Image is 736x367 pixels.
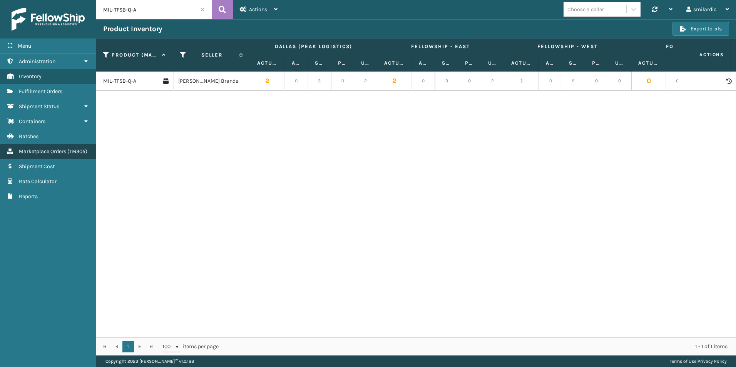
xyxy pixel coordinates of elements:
[698,359,727,364] a: Privacy Policy
[122,341,134,352] a: 1
[112,52,158,58] label: Product (MAIN SKU)
[608,72,631,91] td: 0
[308,72,331,91] td: 3
[229,343,728,350] div: 1 - 1 of 1 items
[19,88,62,95] span: Fulfillment Orders
[19,148,66,155] span: Marketplace Orders
[569,60,578,67] label: Safety
[675,48,729,61] span: Actions
[103,77,136,85] a: MIL-TFSB-Q-A
[19,58,55,65] span: Administration
[567,5,604,13] div: Choose a seller
[338,60,347,67] label: Pending
[585,72,608,91] td: 0
[257,43,370,50] label: Dallas (Peak Logistics)
[19,163,55,170] span: Shipment Cost
[465,60,474,67] label: Pending
[292,60,301,67] label: Available
[458,72,481,91] td: 0
[670,359,696,364] a: Terms of Use
[638,60,659,67] label: Actual Quantity
[504,72,539,91] td: 1
[105,355,194,367] p: Copyright 2023 [PERSON_NAME]™ v 1.0.188
[481,72,504,91] td: 2
[435,72,458,91] td: 3
[511,60,532,67] label: Actual Quantity
[189,52,235,58] label: Seller
[19,178,57,185] span: Rate Calculator
[19,118,45,125] span: Containers
[19,73,42,80] span: Inventory
[672,22,729,36] button: Export to .xls
[419,60,428,67] label: Available
[562,72,585,91] td: 5
[103,24,162,33] h3: Product Inventory
[384,43,497,50] label: Fellowship - East
[670,355,727,367] div: |
[442,60,451,67] label: Safety
[18,43,31,49] span: Menu
[488,60,497,67] label: Unallocated
[12,8,85,31] img: logo
[615,60,624,67] label: Unallocated
[377,72,412,91] td: 2
[19,133,38,140] span: Batches
[631,72,666,91] td: 0
[173,72,250,91] td: [PERSON_NAME] Brands
[361,60,370,67] label: Unallocated
[354,72,377,91] td: 2
[162,343,174,350] span: 100
[250,72,285,91] td: 2
[67,148,87,155] span: ( 116305 )
[285,72,308,91] td: 0
[331,72,354,91] td: 0
[19,193,38,200] span: Reports
[249,6,267,13] span: Actions
[539,72,562,91] td: 0
[162,341,219,352] span: items per page
[19,103,59,110] span: Shipment Status
[412,72,435,91] td: 0
[315,60,324,67] label: Safety
[666,72,689,91] td: 0
[257,60,278,67] label: Actual Quantity
[384,60,405,67] label: Actual Quantity
[726,78,731,84] i: Product Activity
[592,60,601,67] label: Pending
[546,60,555,67] label: Available
[511,43,624,50] label: Fellowship - West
